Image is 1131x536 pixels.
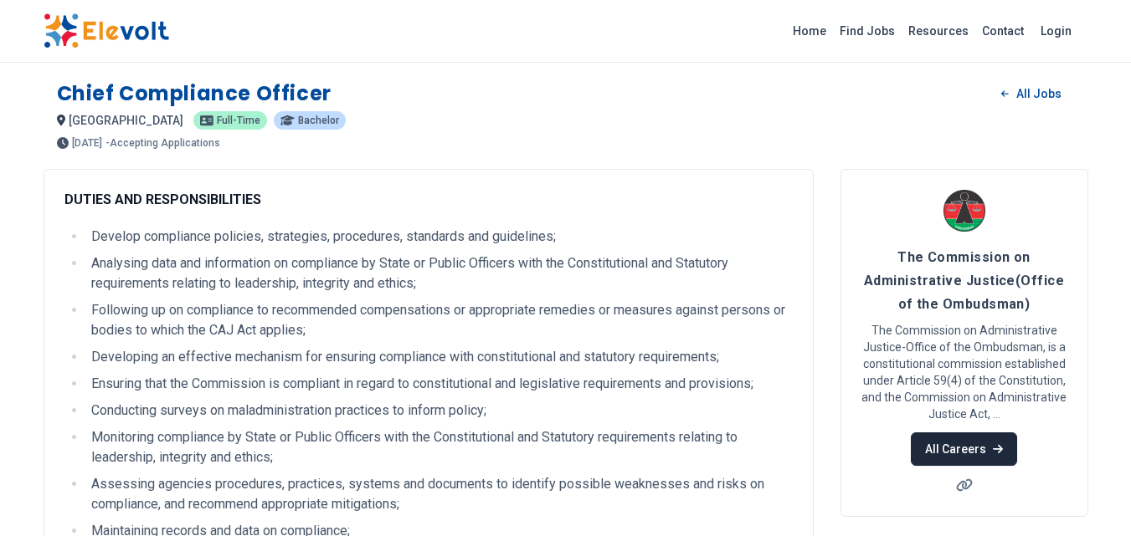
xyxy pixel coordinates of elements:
[911,432,1017,466] a: All Careers
[86,374,793,394] li: Ensuring that the Commission is compliant in regard to constitutional and legislative requirement...
[1031,14,1082,48] a: Login
[988,81,1074,106] a: All Jobs
[57,80,332,107] h1: Chief Compliance Officer
[902,18,975,44] a: Resources
[86,300,793,340] li: Following up on compliance to recommended compensations or appropriate remedies or measures again...
[1047,456,1131,536] iframe: Chat Widget
[86,253,793,294] li: Analysing data and information on compliance by State or Public Officers with the Constitutional ...
[217,115,260,125] span: Full-time
[86,474,793,514] li: Assessing agencies procedures, practices, systems and documents to identify possible weaknesses a...
[86,347,793,367] li: Developing an effective mechanism for ensuring compliance with constitutional and statutory requi...
[105,138,220,148] p: - Accepting Applications
[943,190,985,232] img: The Commission on Administrative Justice(Office of the Ombudsman)
[833,18,902,44] a: Find Jobs
[864,249,1064,312] span: The Commission on Administrative Justice(Office of the Ombudsman)
[44,13,169,48] img: Elevolt
[86,427,793,467] li: Monitoring compliance by State or Public Officers with the Constitutional and Statutory requireme...
[86,401,793,421] li: Conducting surveys on maladministration practices to inform policy;
[786,18,833,44] a: Home
[64,191,261,207] strong: DUTIES AND RESPONSIBILITIES
[86,227,793,247] li: Develop compliance policies, strategies, procedures, standards and guidelines;
[69,114,183,127] span: [GEOGRAPHIC_DATA]
[861,322,1067,422] p: The Commission on Administrative Justice-Office of the Ombudsman, is a constitutional commission ...
[72,138,102,148] span: [DATE]
[298,115,339,125] span: Bachelor
[975,18,1031,44] a: Contact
